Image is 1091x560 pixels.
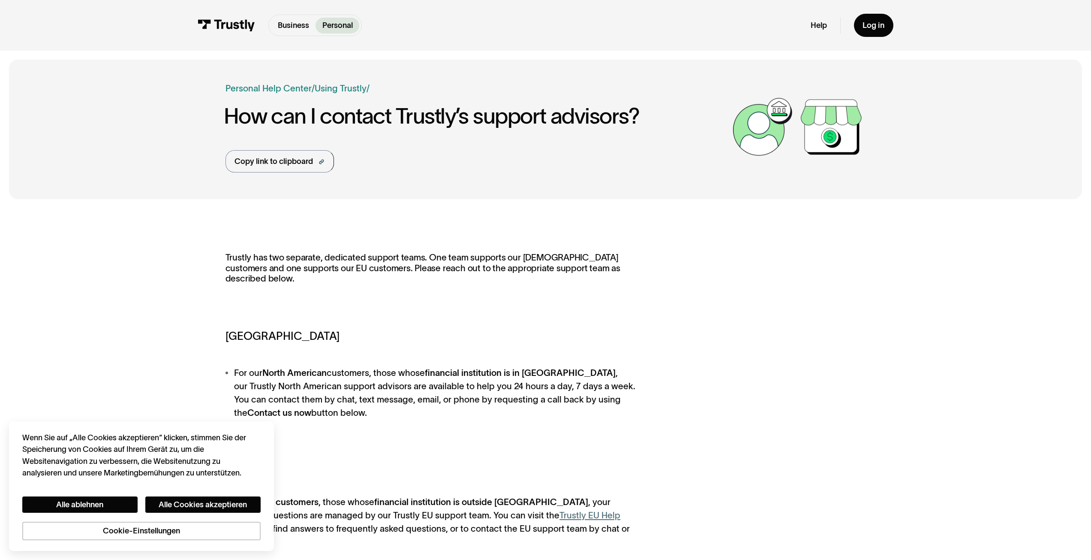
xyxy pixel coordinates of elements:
a: Log in [854,14,893,37]
strong: financial institution is outside [GEOGRAPHIC_DATA] [374,497,588,507]
a: Business [271,18,316,33]
a: Help [811,21,827,30]
a: Personal [316,18,359,33]
h1: How can I contact Trustly’s support advisors? [224,104,729,128]
div: Wenn Sie auf „Alle Cookies akzeptieren“ klicken, stimmen Sie der Speicherung von Cookies auf Ihre... [22,432,261,478]
a: Using Trustly [315,83,367,93]
a: Personal Help Center [225,82,312,95]
strong: financial institution is in [GEOGRAPHIC_DATA] [425,368,616,378]
div: Datenschutz [22,432,261,540]
strong: North American [262,368,327,378]
p: Business [278,20,309,31]
div: Cookie banner [9,421,274,551]
div: Log in [863,21,884,30]
strong: EU customers [262,497,319,507]
img: Trustly Logo [198,19,255,31]
strong: Contact us now [247,408,311,418]
a: Copy link to clipboard [225,150,334,173]
p: Personal [322,20,353,31]
h5: EU [225,457,638,474]
div: Copy link to clipboard [234,156,313,167]
li: For our customers, those whose , our Trustly North American support advisors are available to hel... [225,366,638,420]
li: For our , those whose , your support questions are managed by our Trustly EU support team. You ca... [225,496,638,549]
button: Alle ablehnen [22,496,138,513]
div: / [312,82,315,95]
p: Trustly has two separate, dedicated support teams. One team supports our [DEMOGRAPHIC_DATA] custo... [225,252,638,295]
button: Cookie-Einstellungen [22,522,261,540]
button: Alle Cookies akzeptieren [145,496,261,513]
h5: [GEOGRAPHIC_DATA] [225,328,638,345]
div: / [367,82,370,95]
